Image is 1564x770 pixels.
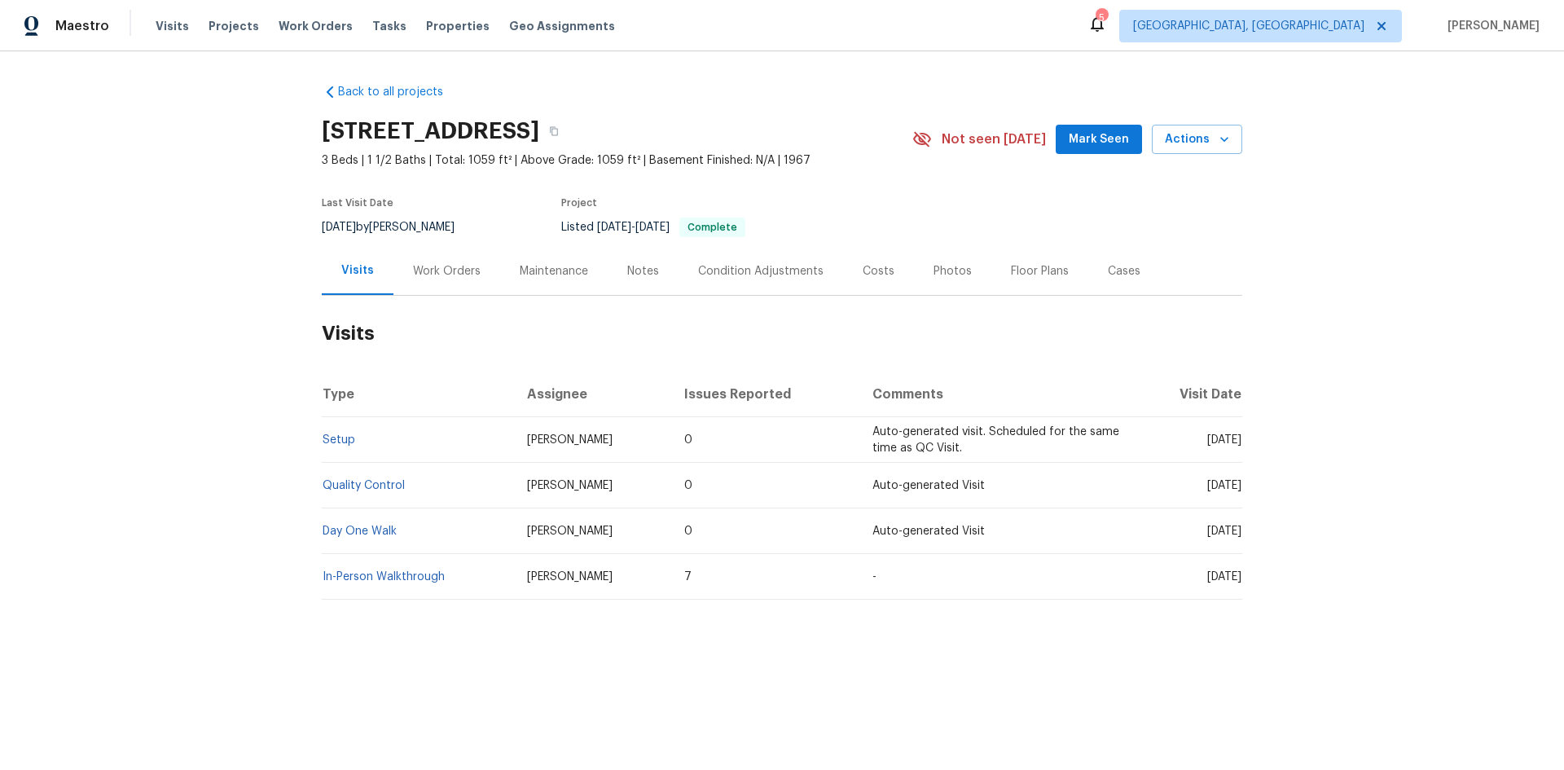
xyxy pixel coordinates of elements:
div: by [PERSON_NAME] [322,218,474,237]
span: Properties [426,18,490,34]
span: Project [561,198,597,208]
span: [PERSON_NAME] [527,480,613,491]
span: [DATE] [635,222,670,233]
a: Day One Walk [323,526,397,537]
span: Maestro [55,18,109,34]
th: Visit Date [1136,372,1242,417]
span: Last Visit Date [322,198,393,208]
th: Comments [859,372,1136,417]
div: Maintenance [520,263,588,279]
span: [DATE] [322,222,356,233]
span: [PERSON_NAME] [527,526,613,537]
div: 5 [1096,10,1107,26]
span: 0 [684,480,692,491]
a: Back to all projects [322,84,478,100]
a: In-Person Walkthrough [323,571,445,583]
span: 7 [684,571,692,583]
span: [DATE] [597,222,631,233]
span: Visits [156,18,189,34]
span: 3 Beds | 1 1/2 Baths | Total: 1059 ft² | Above Grade: 1059 ft² | Basement Finished: N/A | 1967 [322,152,912,169]
span: [DATE] [1207,571,1241,583]
span: [DATE] [1207,434,1241,446]
span: Projects [209,18,259,34]
span: Geo Assignments [509,18,615,34]
span: Listed [561,222,745,233]
span: 0 [684,434,692,446]
span: Mark Seen [1069,130,1129,150]
span: [GEOGRAPHIC_DATA], [GEOGRAPHIC_DATA] [1133,18,1364,34]
span: Work Orders [279,18,353,34]
span: - [597,222,670,233]
span: [DATE] [1207,526,1241,537]
div: Costs [863,263,894,279]
div: Cases [1108,263,1140,279]
span: Not seen [DATE] [942,131,1046,147]
th: Assignee [514,372,672,417]
th: Issues Reported [671,372,859,417]
span: - [872,571,876,583]
span: Auto-generated visit. Scheduled for the same time as QC Visit. [872,426,1119,454]
h2: Visits [322,296,1242,372]
button: Actions [1152,125,1242,155]
span: Actions [1165,130,1229,150]
div: Notes [627,263,659,279]
span: Tasks [372,20,406,32]
span: [PERSON_NAME] [1441,18,1540,34]
button: Mark Seen [1056,125,1142,155]
span: [PERSON_NAME] [527,434,613,446]
span: Complete [681,222,744,232]
th: Type [322,372,514,417]
a: Quality Control [323,480,405,491]
h2: [STREET_ADDRESS] [322,123,539,139]
span: Auto-generated Visit [872,480,985,491]
span: [DATE] [1207,480,1241,491]
button: Copy Address [539,117,569,146]
div: Work Orders [413,263,481,279]
span: 0 [684,526,692,537]
span: Auto-generated Visit [872,526,985,537]
div: Photos [934,263,972,279]
div: Floor Plans [1011,263,1069,279]
div: Condition Adjustments [698,263,824,279]
a: Setup [323,434,355,446]
div: Visits [341,262,374,279]
span: [PERSON_NAME] [527,571,613,583]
